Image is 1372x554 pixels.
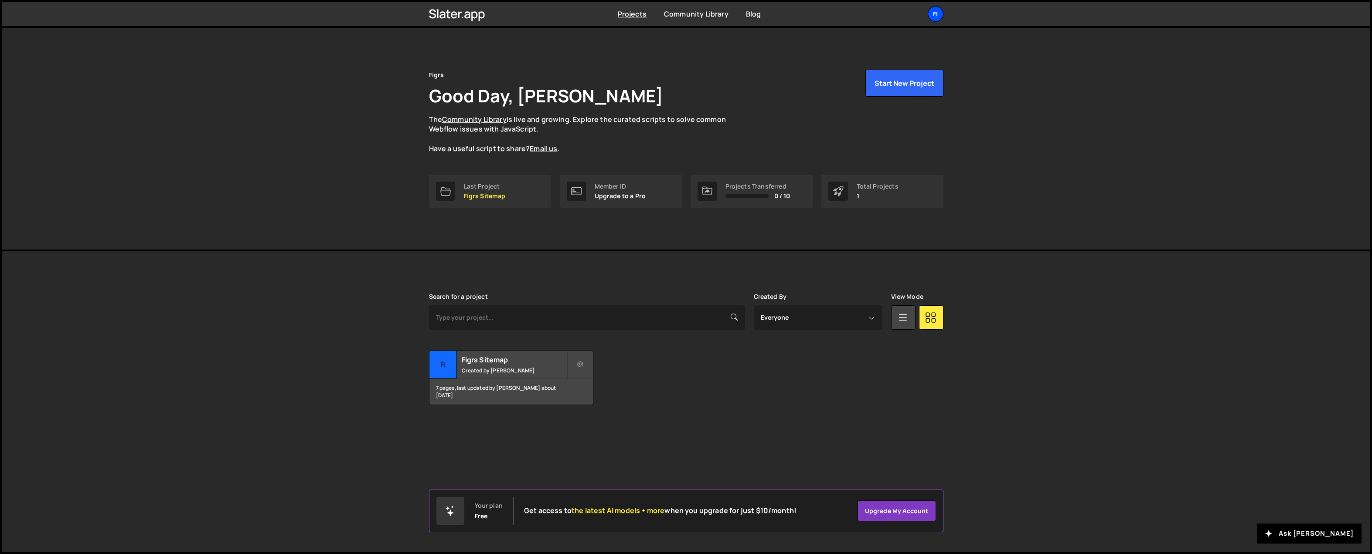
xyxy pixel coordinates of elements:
span: 0 / 10 [774,193,790,199]
input: Type your project... [429,305,745,330]
span: the latest AI models + more [572,506,664,515]
button: Start New Project [865,70,943,97]
a: Blog [746,9,761,19]
a: Fi [928,6,943,22]
div: Figrs [429,70,444,80]
div: Projects Transferred [725,183,790,190]
small: Created by [PERSON_NAME] [462,367,567,374]
div: Member ID [595,183,646,190]
a: Last Project Figrs Sitemap [429,175,551,208]
div: Free [475,513,488,520]
p: The is live and growing. Explore the curated scripts to solve common Webflow issues with JavaScri... [429,115,743,154]
label: Search for a project [429,293,488,300]
p: 1 [857,193,899,199]
label: Created By [754,293,787,300]
label: View Mode [891,293,923,300]
div: 7 pages, last updated by [PERSON_NAME] about [DATE] [429,378,593,405]
p: Upgrade to a Pro [595,193,646,199]
a: Upgrade my account [858,500,936,521]
a: Community Library [442,115,507,124]
a: Community Library [664,9,729,19]
a: Fi Figrs Sitemap Created by [PERSON_NAME] 7 pages, last updated by [PERSON_NAME] about [DATE] [429,351,593,405]
div: Total Projects [857,183,899,190]
div: Your plan [475,502,503,509]
div: Fi [429,351,457,378]
div: Last Project [464,183,506,190]
h2: Get access to when you upgrade for just $10/month! [524,507,797,515]
a: Projects [618,9,647,19]
h1: Good Day, [PERSON_NAME] [429,84,664,108]
button: Ask [PERSON_NAME] [1257,524,1362,544]
a: Email us [530,144,557,153]
h2: Figrs Sitemap [462,355,567,365]
p: Figrs Sitemap [464,193,506,199]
